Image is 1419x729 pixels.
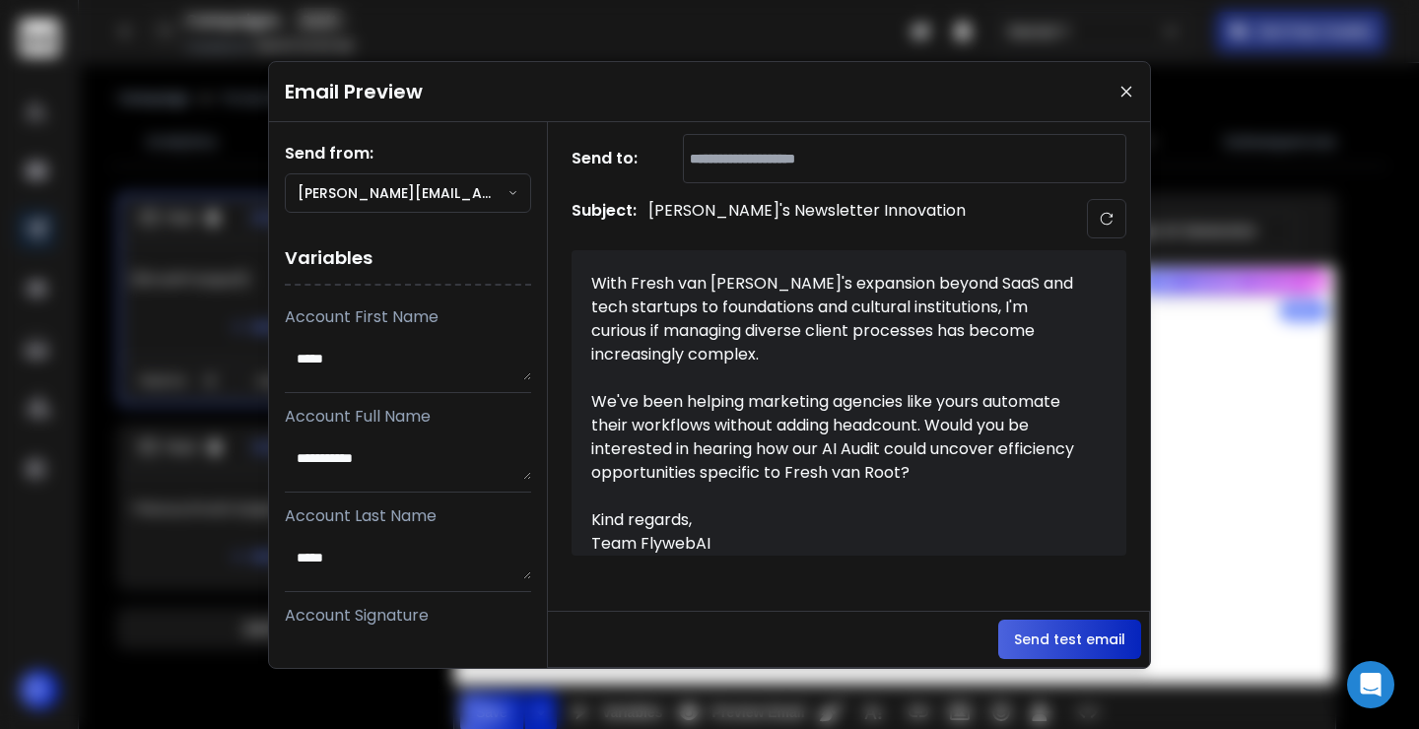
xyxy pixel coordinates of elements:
[998,620,1141,659] button: Send test email
[648,199,966,238] p: [PERSON_NAME]'s Newsletter Innovation
[285,78,423,105] h1: Email Preview
[285,305,531,329] p: Account First Name
[285,604,531,628] p: Account Signature
[285,405,531,429] p: Account Full Name
[591,130,1084,556] div: Hey [PERSON_NAME], Your 'Creators of All Trades' newsletter has been providing valuable insights ...
[298,183,507,203] p: [PERSON_NAME][EMAIL_ADDRESS][DOMAIN_NAME]
[285,232,531,286] h1: Variables
[572,199,637,238] h1: Subject:
[285,142,531,166] h1: Send from:
[1347,661,1394,708] div: Open Intercom Messenger
[572,147,650,170] h1: Send to:
[285,504,531,528] p: Account Last Name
